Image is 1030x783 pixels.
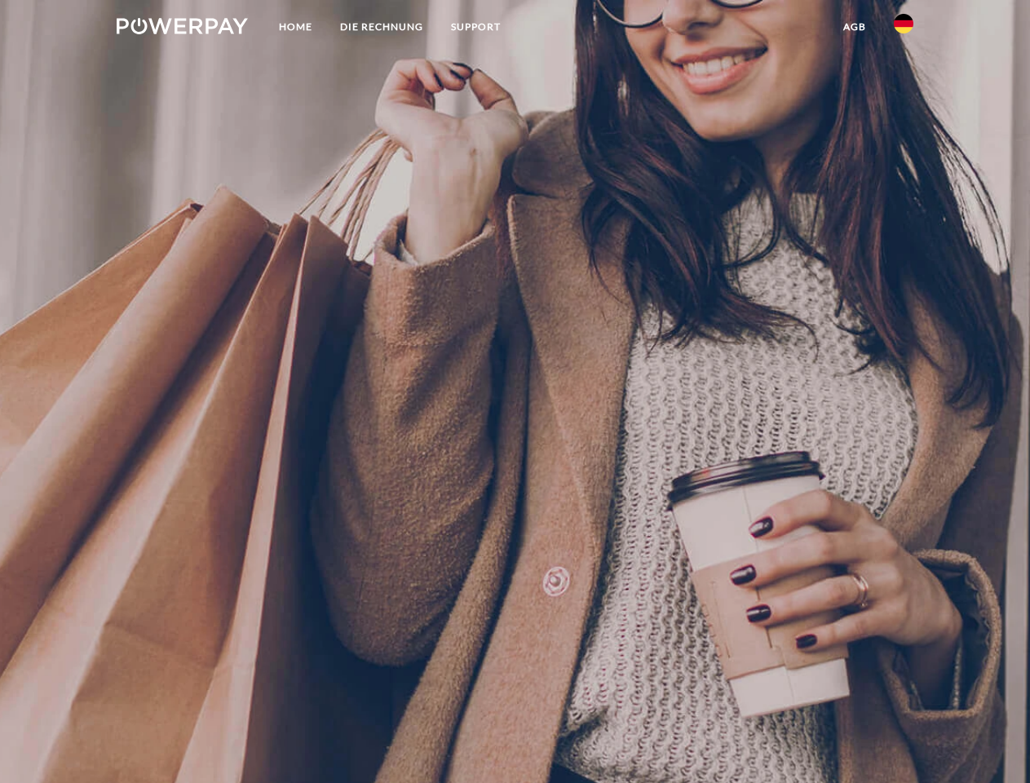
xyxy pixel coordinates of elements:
[265,12,326,42] a: Home
[894,14,913,33] img: de
[326,12,437,42] a: DIE RECHNUNG
[437,12,515,42] a: SUPPORT
[117,18,248,34] img: logo-powerpay-white.svg
[829,12,880,42] a: agb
